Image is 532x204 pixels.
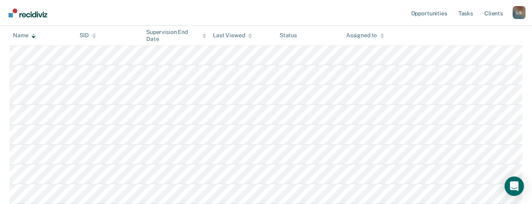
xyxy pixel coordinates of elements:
div: Last Viewed [213,32,252,39]
div: Name [13,32,36,39]
div: L S [513,6,526,19]
img: Recidiviz [8,8,47,17]
div: Supervision End Date [146,29,206,42]
button: Profile dropdown button [513,6,526,19]
div: Open Intercom Messenger [505,176,524,196]
div: Assigned to [346,32,384,39]
div: Status [280,32,297,39]
div: SID [80,32,96,39]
